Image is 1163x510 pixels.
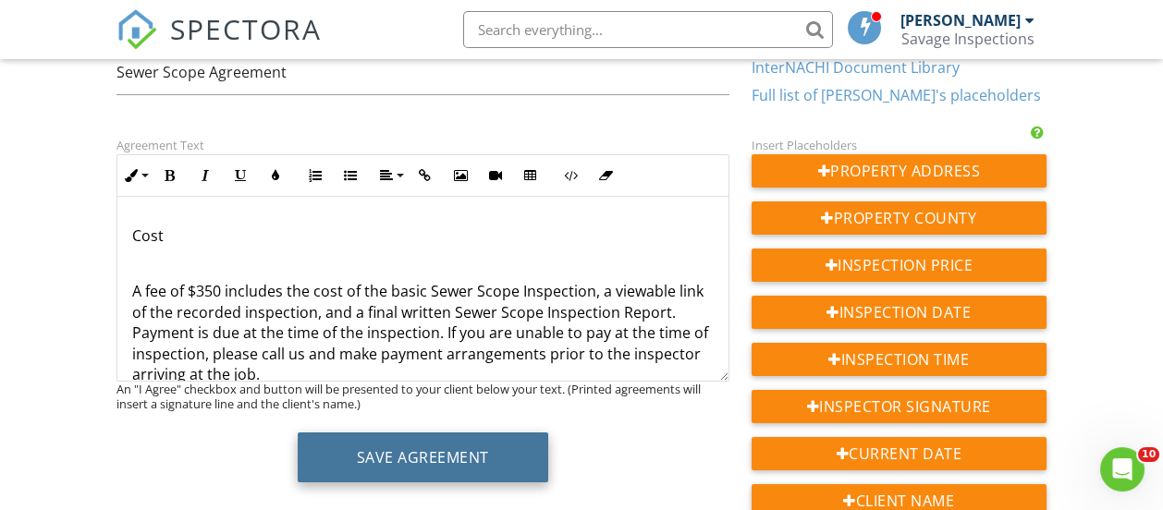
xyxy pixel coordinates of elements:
[132,225,714,246] p: Cost
[752,201,1047,235] div: Property County
[752,154,1047,188] div: Property Address
[443,158,478,193] button: Insert Image (Ctrl+P)
[752,390,1047,423] div: Inspector Signature
[752,343,1047,376] div: Inspection Time
[116,382,729,411] div: An "I Agree" checkbox and button will be presented to your client below your text. (Printed agree...
[223,158,258,193] button: Underline (Ctrl+U)
[188,158,223,193] button: Italic (Ctrl+I)
[1138,447,1159,462] span: 10
[153,158,188,193] button: Bold (Ctrl+B)
[463,11,833,48] input: Search everything...
[116,9,157,50] img: The Best Home Inspection Software - Spectora
[513,158,548,193] button: Insert Table
[373,158,408,193] button: Align
[752,57,960,78] a: InterNACHI Document Library
[258,158,293,193] button: Colors
[752,137,857,153] label: Insert Placeholders
[752,249,1047,282] div: Inspection Price
[170,9,322,48] span: SPECTORA
[900,11,1021,30] div: [PERSON_NAME]
[116,137,204,153] label: Agreement Text
[408,158,443,193] button: Insert Link (Ctrl+K)
[752,296,1047,329] div: Inspection Date
[117,158,153,193] button: Inline Style
[132,281,714,405] p: A fee of $350 includes the cost of the basic Sewer Scope Inspection, a viewable link of the recor...
[901,30,1034,48] div: Savage Inspections
[752,85,1041,105] a: Full list of [PERSON_NAME]'s placeholders
[752,437,1047,470] div: Current Date
[298,432,548,482] button: Save Agreement
[553,158,588,193] button: Code View
[116,25,322,64] a: SPECTORA
[298,158,333,193] button: Ordered List
[333,158,368,193] button: Unordered List
[478,158,513,193] button: Insert Video
[1100,447,1145,492] iframe: Intercom live chat
[588,158,623,193] button: Clear Formatting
